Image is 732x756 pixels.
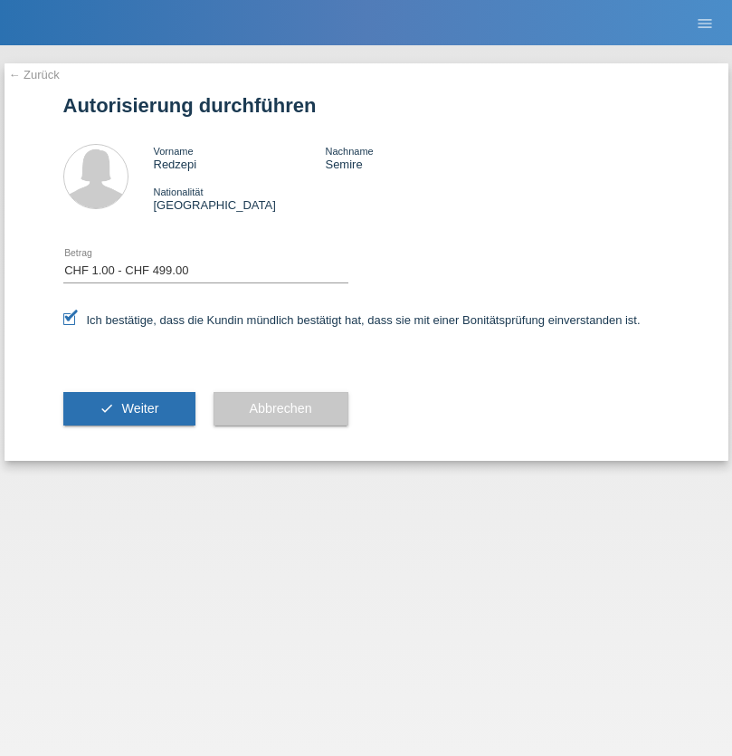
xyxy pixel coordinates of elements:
[214,392,348,426] button: Abbrechen
[63,313,641,327] label: Ich bestätige, dass die Kundin mündlich bestätigt hat, dass sie mit einer Bonitätsprüfung einvers...
[325,144,497,171] div: Semire
[154,146,194,157] span: Vorname
[325,146,373,157] span: Nachname
[154,185,326,212] div: [GEOGRAPHIC_DATA]
[687,17,723,28] a: menu
[696,14,714,33] i: menu
[63,392,195,426] button: check Weiter
[121,401,158,416] span: Weiter
[63,94,670,117] h1: Autorisierung durchführen
[100,401,114,416] i: check
[154,187,204,197] span: Nationalität
[9,68,60,81] a: ← Zurück
[250,401,312,416] span: Abbrechen
[154,144,326,171] div: Redzepi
